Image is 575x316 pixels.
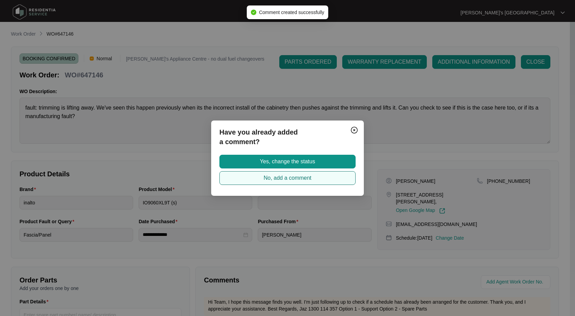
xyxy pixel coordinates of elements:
[219,137,356,147] p: a comment?
[260,157,315,166] span: Yes, change the status
[259,10,324,15] span: Comment created successfully
[219,171,356,185] button: No, add a comment
[219,155,356,168] button: Yes, change the status
[264,174,311,182] span: No, add a comment
[350,126,358,134] img: closeCircle
[349,125,360,136] button: Close
[251,10,256,15] span: check-circle
[219,127,356,137] p: Have you already added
